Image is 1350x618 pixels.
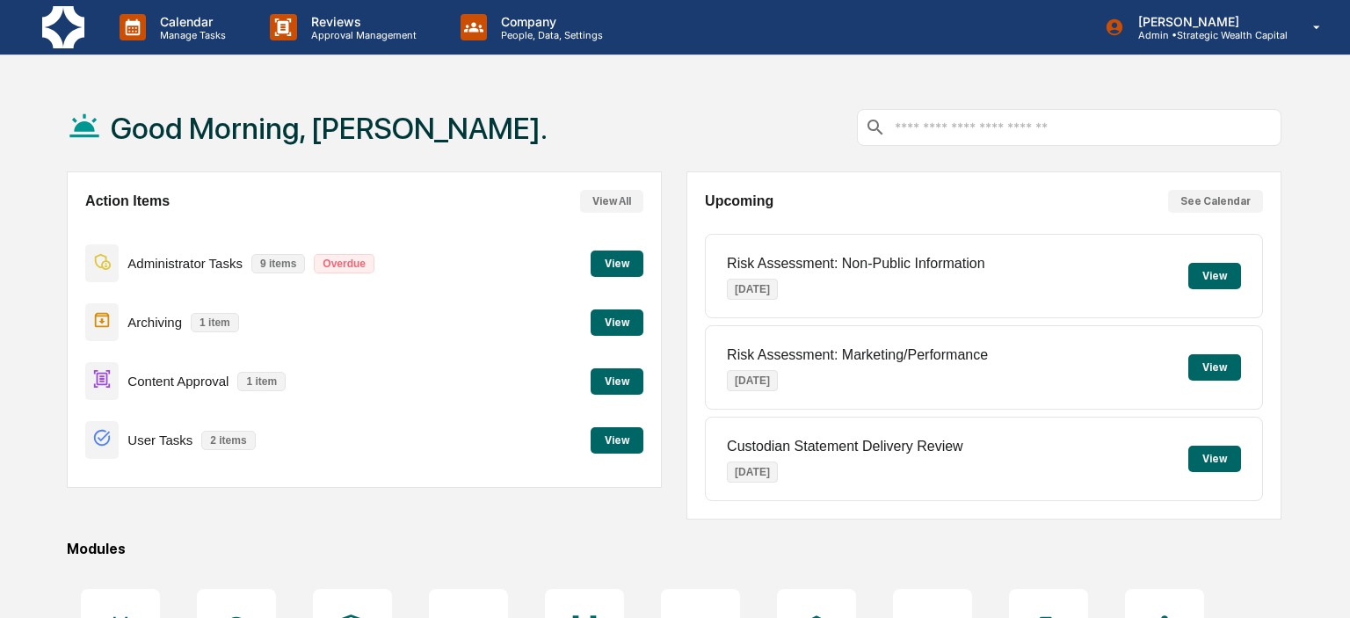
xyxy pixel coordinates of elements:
p: Archiving [127,315,182,330]
div: Modules [67,541,1281,557]
h2: Action Items [85,193,170,209]
p: Admin • Strategic Wealth Capital [1124,29,1288,41]
button: View [1188,446,1241,472]
p: People, Data, Settings [487,29,612,41]
p: [DATE] [727,279,778,300]
button: See Calendar [1168,190,1263,213]
h1: Good Morning, [PERSON_NAME]. [111,111,548,146]
p: Calendar [146,14,235,29]
p: Approval Management [297,29,425,41]
a: View [591,431,643,447]
button: View [591,251,643,277]
button: View [591,309,643,336]
p: Risk Assessment: Marketing/Performance [727,347,988,363]
p: 9 items [251,254,305,273]
button: View [1188,263,1241,289]
a: View [591,313,643,330]
a: View [591,372,643,389]
p: Reviews [297,14,425,29]
button: View [591,368,643,395]
p: Content Approval [127,374,229,389]
p: Company [487,14,612,29]
p: Manage Tasks [146,29,235,41]
p: User Tasks [127,433,192,447]
h2: Upcoming [705,193,773,209]
p: 1 item [191,313,239,332]
p: Risk Assessment: Non-Public Information [727,256,984,272]
p: Administrator Tasks [127,256,243,271]
p: [DATE] [727,370,778,391]
img: logo [42,6,84,48]
button: View All [580,190,643,213]
a: View [591,254,643,271]
p: [DATE] [727,462,778,483]
button: View [1188,354,1241,381]
p: 2 items [201,431,255,450]
p: [PERSON_NAME] [1124,14,1288,29]
p: Overdue [314,254,374,273]
p: 1 item [237,372,286,391]
p: Custodian Statement Delivery Review [727,439,963,454]
button: View [591,427,643,454]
